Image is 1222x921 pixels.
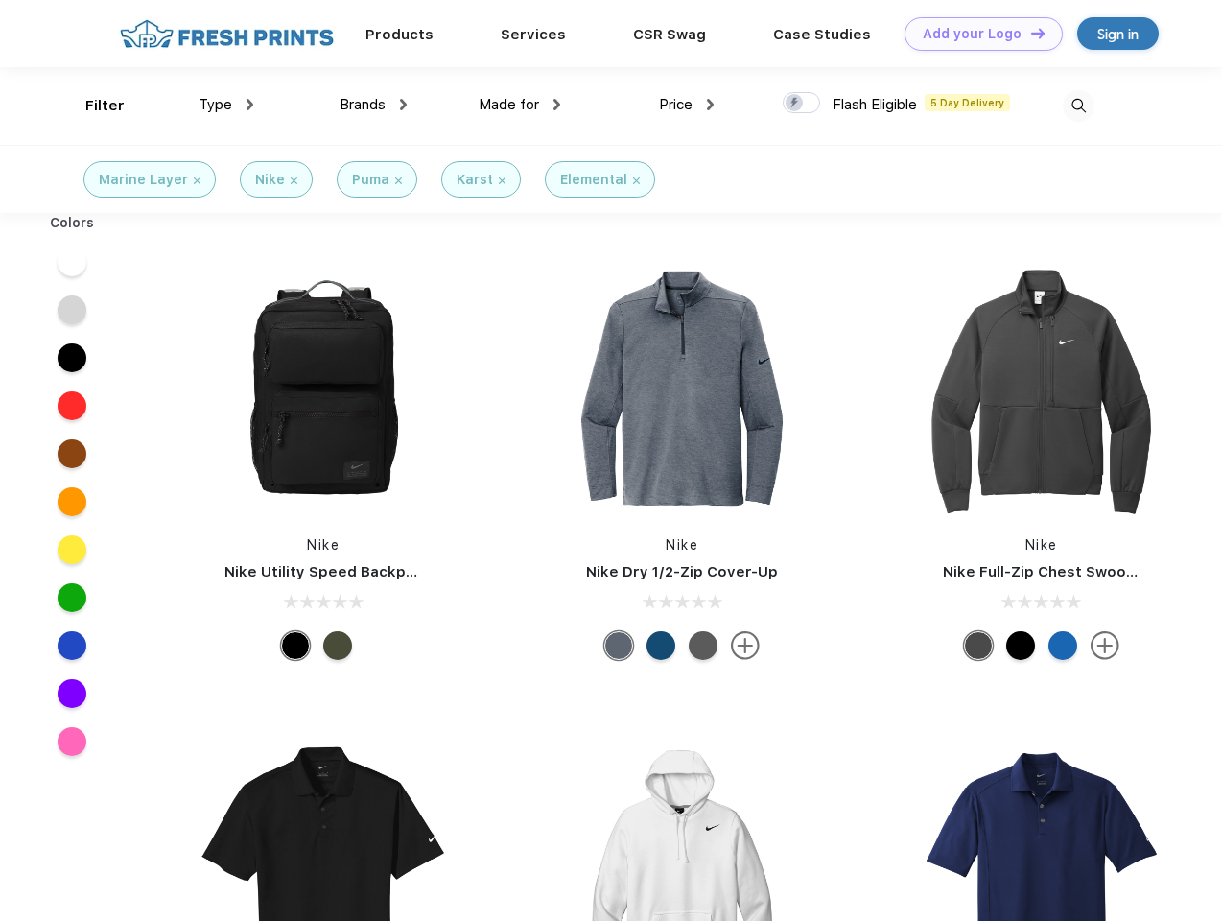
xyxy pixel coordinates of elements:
div: Black [1006,631,1035,660]
a: Nike Full-Zip Chest Swoosh Jacket [943,563,1198,580]
img: func=resize&h=266 [914,261,1169,516]
img: filter_cancel.svg [194,177,200,184]
div: Marine Layer [99,170,188,190]
img: desktop_search.svg [1063,90,1094,122]
img: filter_cancel.svg [633,177,640,184]
div: Add your Logo [923,26,1022,42]
div: Anthracite [964,631,993,660]
span: Made for [479,96,539,113]
span: 5 Day Delivery [925,94,1010,111]
a: Sign in [1077,17,1159,50]
span: Type [199,96,232,113]
div: Royal [1048,631,1077,660]
div: Black [281,631,310,660]
img: func=resize&h=266 [196,261,451,516]
div: Filter [85,95,125,117]
a: Products [365,26,434,43]
img: dropdown.png [553,99,560,110]
img: fo%20logo%202.webp [114,17,340,51]
img: filter_cancel.svg [499,177,505,184]
img: DT [1031,28,1045,38]
span: Price [659,96,693,113]
a: Services [501,26,566,43]
a: Nike Dry 1/2-Zip Cover-Up [586,563,778,580]
div: Black Heather [689,631,717,660]
a: Nike [1025,537,1058,553]
span: Flash Eligible [833,96,917,113]
div: Navy Heather [604,631,633,660]
img: dropdown.png [247,99,253,110]
div: Cargo Khaki [323,631,352,660]
img: func=resize&h=266 [554,261,810,516]
div: Colors [35,213,109,233]
img: dropdown.png [400,99,407,110]
div: Elemental [560,170,627,190]
a: CSR Swag [633,26,706,43]
a: Nike Utility Speed Backpack [224,563,432,580]
div: Gym Blue [646,631,675,660]
img: filter_cancel.svg [395,177,402,184]
span: Brands [340,96,386,113]
div: Nike [255,170,285,190]
img: filter_cancel.svg [291,177,297,184]
img: more.svg [731,631,760,660]
div: Karst [457,170,493,190]
a: Nike [307,537,340,553]
div: Puma [352,170,389,190]
a: Nike [666,537,698,553]
img: more.svg [1091,631,1119,660]
div: Sign in [1097,23,1139,45]
img: dropdown.png [707,99,714,110]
